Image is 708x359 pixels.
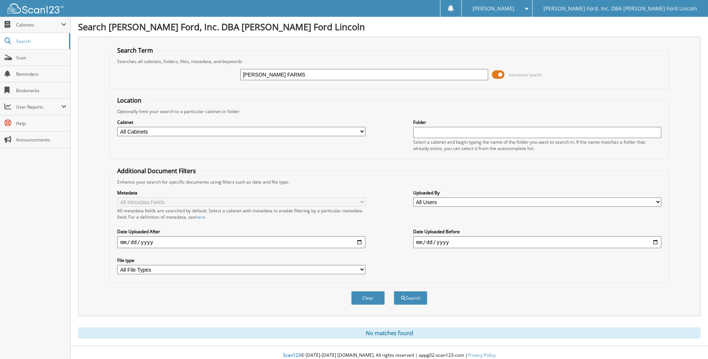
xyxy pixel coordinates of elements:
label: Date Uploaded Before [413,228,661,235]
div: All metadata fields are searched by default. Select a cabinet with metadata to enable filtering b... [117,207,365,220]
h1: Search [PERSON_NAME] Ford, Inc. DBA [PERSON_NAME] Ford Lincoln [78,21,701,33]
button: Search [394,291,427,305]
legend: Location [113,96,145,104]
div: No matches found [78,327,701,338]
span: [PERSON_NAME] Ford, Inc. DBA [PERSON_NAME] Ford Lincoln [543,6,697,11]
label: Cabinet [117,119,365,125]
span: Bookmarks [16,87,66,94]
label: Date Uploaded After [117,228,365,235]
div: Searches all cabinets, folders, files, metadata, and keywords [113,58,665,65]
img: scan123-logo-white.svg [7,3,63,13]
label: File type [117,257,365,263]
span: Cabinets [16,22,61,28]
span: Search [16,38,65,44]
div: Enhance your search for specific documents using filters such as date and file type. [113,179,665,185]
input: end [413,236,661,248]
div: Optionally limit your search to a particular cabinet or folder [113,108,665,115]
div: Select a cabinet and begin typing the name of the folder you want to search in. If the name match... [413,139,661,152]
a: here [196,214,205,220]
span: User Reports [16,104,61,110]
label: Folder [413,119,661,125]
span: Reminders [16,71,66,77]
input: start [117,236,365,248]
span: Advanced Search [509,72,542,78]
span: Scan123 [283,352,301,358]
a: Privacy Policy [468,352,496,358]
label: Metadata [117,190,365,196]
legend: Search Term [113,46,157,54]
span: Scan [16,54,66,61]
span: Help [16,120,66,127]
legend: Additional Document Filters [113,167,200,175]
label: Uploaded By [413,190,661,196]
span: [PERSON_NAME] [472,6,514,11]
button: Clear [351,291,385,305]
span: Announcements [16,137,66,143]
